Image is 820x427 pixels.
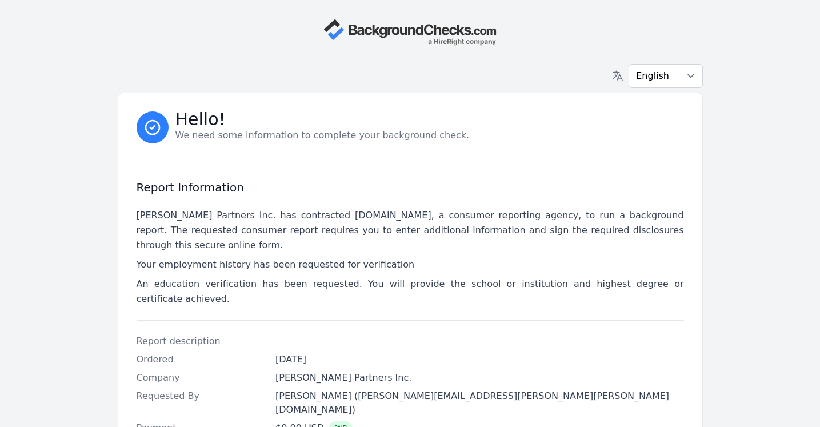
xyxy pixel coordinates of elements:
p: An education verification has been requested. You will provide the school or institution and high... [137,277,684,306]
p: [PERSON_NAME] Partners Inc. has contracted [DOMAIN_NAME], a consumer reporting agency, to run a b... [137,208,684,253]
dd: [DATE] [275,353,684,366]
dt: Requested By [137,389,267,417]
p: We need some information to complete your background check. [175,129,470,142]
dt: Company [137,371,267,385]
h3: Hello! [175,113,470,126]
h3: Report Information [137,181,684,194]
dd: [PERSON_NAME] ([PERSON_NAME][EMAIL_ADDRESS][PERSON_NAME][PERSON_NAME][DOMAIN_NAME]) [275,389,684,417]
dd: [PERSON_NAME] Partners Inc. [275,371,684,385]
img: Company Logo [323,18,496,46]
dt: Ordered [137,353,267,366]
dt: Report description [137,334,267,348]
p: Your employment history has been requested for verification [137,257,684,272]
